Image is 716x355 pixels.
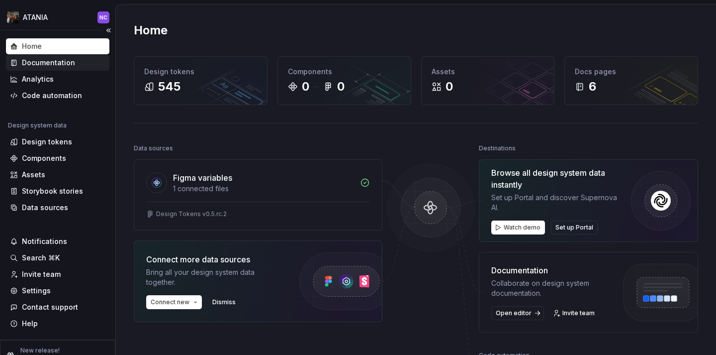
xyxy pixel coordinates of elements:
a: Design tokens [6,134,109,150]
a: Home [6,38,109,54]
button: Set up Portal [551,221,598,235]
span: Set up Portal [555,224,593,232]
div: Settings [22,286,51,296]
a: Open editor [491,306,544,320]
a: Invite team [550,306,599,320]
div: Browse all design system data instantly [491,167,623,191]
div: 1 connected files [173,184,354,194]
a: Components [6,150,109,166]
div: Design tokens [144,67,257,77]
div: Home [22,41,42,51]
div: Figma variables [173,172,232,184]
div: Assets [22,170,45,180]
div: Design system data [8,121,67,129]
span: Connect new [151,298,189,306]
div: Collaborate on design system documentation. [491,278,614,298]
a: Data sources [6,200,109,216]
div: Help [22,319,38,329]
button: Collapse sidebar [101,23,115,37]
div: Documentation [22,58,75,68]
button: ATANIANC [2,6,113,28]
a: Storybook stories [6,183,109,199]
div: Set up Portal and discover Supernova AI. [491,193,623,213]
button: Watch demo [491,221,545,235]
a: Docs pages6 [564,56,698,105]
div: Bring all your design system data together. [146,267,280,287]
button: Contact support [6,299,109,315]
a: Settings [6,283,109,299]
div: ATANIA [23,12,48,22]
a: Code automation [6,88,109,104]
a: Documentation [6,55,109,71]
div: Assets [432,67,544,77]
div: 6 [589,79,596,95]
button: Notifications [6,234,109,249]
a: Components00 [277,56,411,105]
span: Open editor [496,309,532,317]
div: Storybook stories [22,186,83,196]
button: Connect new [146,295,202,309]
a: Assets0 [421,56,555,105]
h2: Home [134,22,168,38]
span: Watch demo [504,224,540,232]
div: Docs pages [575,67,688,77]
div: Design Tokens v0.5.rc.2 [156,210,227,218]
button: Search ⌘K [6,250,109,266]
div: Destinations [479,141,516,155]
div: Data sources [134,141,173,155]
a: Analytics [6,71,109,87]
div: NC [99,13,107,21]
div: Invite team [22,269,61,279]
div: Data sources [22,203,68,213]
div: Components [22,153,66,163]
a: Figma variables1 connected filesDesign Tokens v0.5.rc.2 [134,159,382,231]
button: Dismiss [208,295,240,309]
p: New release! [20,347,60,355]
div: Contact support [22,302,78,312]
div: 0 [446,79,453,95]
a: Design tokens545 [134,56,268,105]
a: Invite team [6,266,109,282]
div: 0 [337,79,345,95]
div: Code automation [22,91,82,101]
a: Assets [6,167,109,183]
div: Design tokens [22,137,72,147]
div: Search ⌘K [22,253,60,263]
div: Documentation [491,264,614,276]
button: Help [6,316,109,332]
div: Components [288,67,401,77]
div: 0 [302,79,309,95]
div: 545 [158,79,180,95]
div: Analytics [22,74,54,84]
div: Connect more data sources [146,253,280,265]
div: Notifications [22,237,67,246]
span: Dismiss [212,298,236,306]
img: 6406f678-1b55-468d-98ac-69dd53595fce.png [7,11,19,23]
span: Invite team [562,309,595,317]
